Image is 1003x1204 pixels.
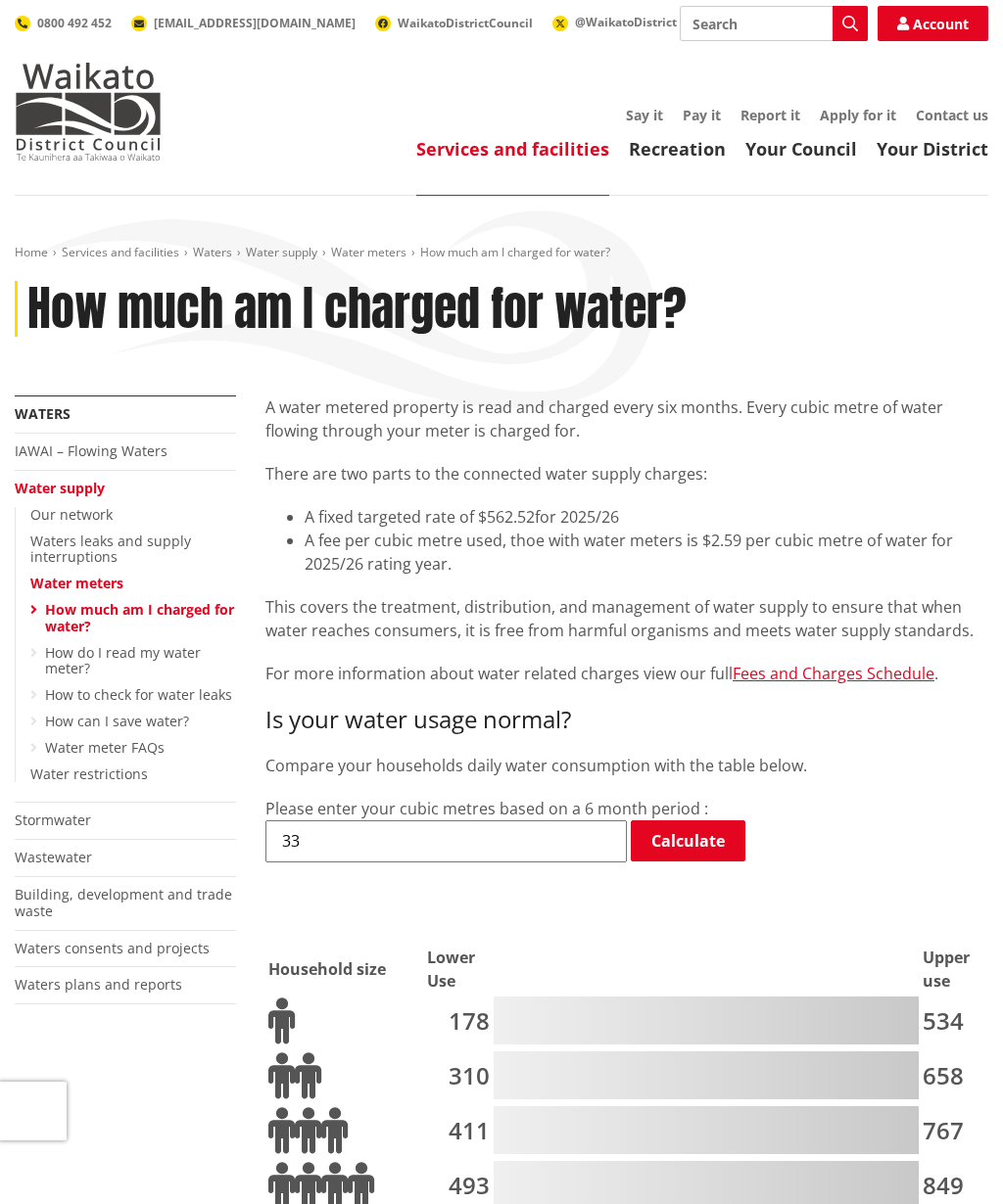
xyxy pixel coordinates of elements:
td: 310 [426,1050,491,1103]
span: A fixed targeted rate of $562.52 [305,506,535,528]
a: WaikatoDistrictCouncil [375,15,533,31]
a: Pay it [683,106,721,124]
a: Water meters [331,244,406,260]
p: This covers the treatment, distribution, and management of water supply to ensure that when water... [265,595,988,642]
a: Stormwater [15,810,91,829]
a: How do I read my water meter? [45,643,201,678]
a: Water supply [15,479,105,497]
a: How can I save water? [45,712,189,730]
a: Waters leaks and supply interruptions [30,532,191,567]
span: [EMAIL_ADDRESS][DOMAIN_NAME] [154,15,356,31]
li: A fee per cubic metre used, thoe with water meters is $2.59 per cubic metre of water for 2025/26 ... [305,529,988,576]
span: 0800 492 452 [37,15,112,31]
a: Waters [193,244,232,260]
th: Upper use [922,945,986,994]
a: [EMAIL_ADDRESS][DOMAIN_NAME] [131,15,356,31]
td: 178 [426,996,491,1048]
a: How much am I charged for water? [45,600,234,635]
td: 534 [922,996,986,1048]
th: Lower Use [426,945,491,994]
a: Services and facilities [62,244,179,260]
span: How much am I charged for water? [420,244,610,260]
a: Our network [30,505,113,524]
span: @WaikatoDistrict [575,14,677,30]
h3: Is your water usage normal? [265,706,988,734]
a: Recreation [629,137,726,161]
a: Say it [626,106,663,124]
td: 767 [922,1105,986,1158]
a: Your Council [745,137,857,161]
td: 411 [426,1105,491,1158]
a: Waters plans and reports [15,975,182,994]
a: Water meter FAQs [45,738,165,757]
a: Services and facilities [416,137,609,161]
th: Household size [267,945,424,994]
nav: breadcrumb [15,245,988,261]
p: A water metered property is read and charged every six months. Every cubic metre of water flowing... [265,395,988,442]
h1: How much am I charged for water? [27,281,687,338]
a: Water supply [246,244,317,260]
a: Contact us [916,106,988,124]
a: Building, development and trade waste [15,885,232,920]
a: Report it [740,106,800,124]
a: 0800 492 452 [15,15,112,31]
img: Waikato District Council - Te Kaunihera aa Takiwaa o Waikato [15,63,162,161]
a: How to check for water leaks [45,685,232,704]
a: Water meters [30,574,123,592]
p: There are two parts to the connected water supply charges: [265,462,988,486]
input: Search input [680,6,868,41]
a: @WaikatoDistrict [552,14,677,30]
a: Your District [877,137,988,161]
a: Fees and Charges Schedule [733,663,934,684]
a: Waters [15,404,71,423]
a: Waters consents and projects [15,939,210,957]
p: For more information about water related charges view our full . [265,662,988,686]
a: IAWAI – Flowing Waters [15,441,167,460]
a: Wastewater [15,848,92,866]
td: 658 [922,1050,986,1103]
a: Home [15,244,48,260]
p: Compare your households daily water consumption with the table below. [265,754,988,777]
label: Please enter your cubic metres based on a 6 month period : [265,798,708,819]
a: Account [878,6,988,41]
a: Apply for it [820,106,896,124]
a: Water restrictions [30,764,148,783]
a: Calculate [631,820,745,861]
span: WaikatoDistrictCouncil [398,15,533,31]
span: for 2025/26 [535,506,619,528]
